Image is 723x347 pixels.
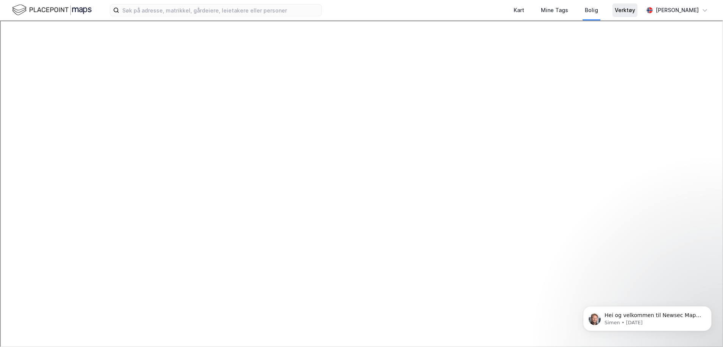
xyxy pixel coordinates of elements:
div: Kart [514,6,524,15]
div: Verktøy [615,6,635,15]
input: Søk på adresse, matrikkel, gårdeiere, leietakere eller personer [119,5,321,16]
div: Bolig [585,6,598,15]
div: [PERSON_NAME] [656,6,699,15]
iframe: Intercom notifications message [572,290,723,343]
div: Mine Tags [541,6,568,15]
img: logo.f888ab2527a4732fd821a326f86c7f29.svg [12,3,92,17]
